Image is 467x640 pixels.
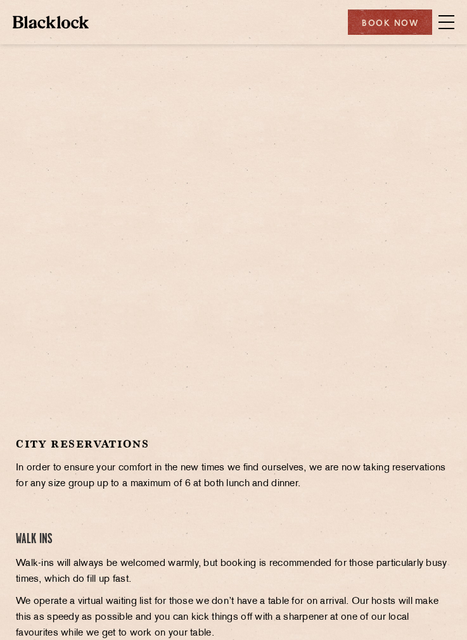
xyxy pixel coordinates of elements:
[13,16,89,28] img: BL_Textured_Logo-footer-cropped.svg
[348,9,432,35] div: Book Now
[16,556,451,587] p: Walk-ins will always be welcomed warmly, but booking is recommended for those particularly busy t...
[16,437,451,451] h2: City Reservations
[163,234,305,425] iframe: OpenTable make booking widget
[16,460,451,492] p: In order to ensure your comfort in the new times we find ourselves, we are now taking reservation...
[16,531,451,548] h4: Walk Ins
